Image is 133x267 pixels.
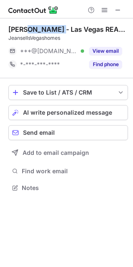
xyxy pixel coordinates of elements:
[23,89,113,96] div: Save to List / ATS / CRM
[89,47,122,55] button: Reveal Button
[8,85,128,100] button: save-profile-one-click
[8,182,128,194] button: Notes
[8,145,128,160] button: Add to email campaign
[8,34,128,42] div: JeansellsVegashomes
[8,5,59,15] img: ContactOut v5.3.10
[20,47,78,55] span: ***@[DOMAIN_NAME]
[89,60,122,69] button: Reveal Button
[23,109,112,116] span: AI write personalized message
[22,167,125,175] span: Find work email
[23,149,89,156] span: Add to email campaign
[8,165,128,177] button: Find work email
[23,129,55,136] span: Send email
[8,105,128,120] button: AI write personalized message
[8,125,128,140] button: Send email
[22,184,125,192] span: Notes
[8,25,128,33] div: [PERSON_NAME] - Las Vegas REALTOR®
